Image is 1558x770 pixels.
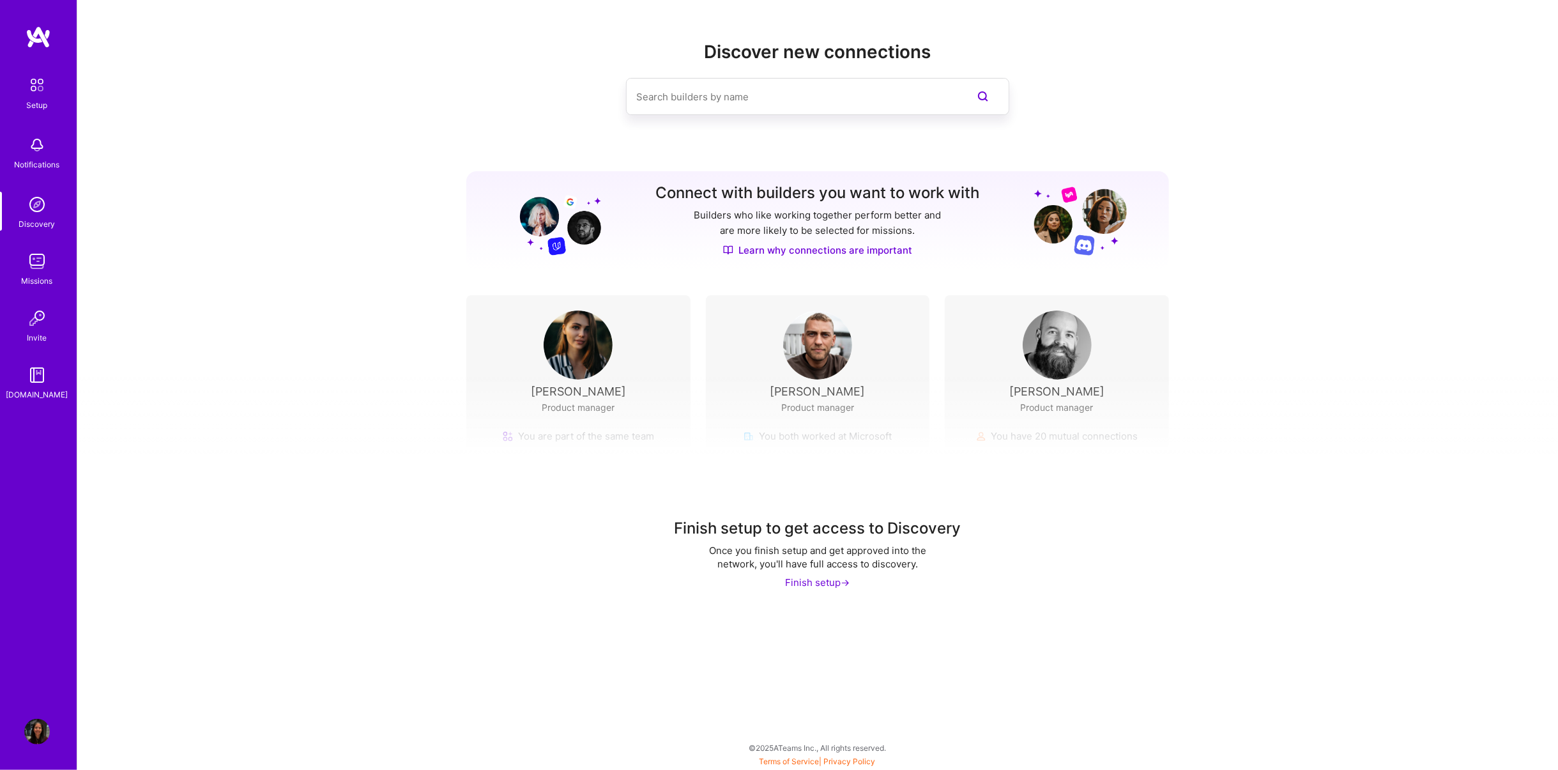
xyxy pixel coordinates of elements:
[21,719,53,744] a: User Avatar
[24,132,50,158] img: bell
[24,249,50,274] img: teamwork
[22,274,53,288] div: Missions
[24,72,50,98] img: setup
[24,305,50,331] img: Invite
[15,158,60,171] div: Notifications
[760,757,820,766] a: Terms of Service
[26,26,51,49] img: logo
[77,732,1558,764] div: © 2025 ATeams Inc., All rights reserved.
[24,719,50,744] img: User Avatar
[636,81,948,113] input: Search builders by name
[692,208,944,238] p: Builders who like working together perform better and are more likely to be selected for missions.
[1023,311,1092,380] img: User Avatar
[6,388,68,401] div: [DOMAIN_NAME]
[1034,186,1127,256] img: Grow your network
[27,331,47,344] div: Invite
[786,576,850,589] div: Finish setup ->
[783,311,852,380] img: User Avatar
[19,217,56,231] div: Discovery
[24,362,50,388] img: guide book
[24,192,50,217] img: discovery
[508,185,601,256] img: Grow your network
[544,311,613,380] img: User Avatar
[824,757,876,766] a: Privacy Policy
[760,757,876,766] span: |
[675,518,961,539] div: Finish setup to get access to Discovery
[466,42,1169,63] h2: Discover new connections
[656,184,980,203] h3: Connect with builders you want to work with
[27,98,48,112] div: Setup
[723,243,912,257] a: Learn why connections are important
[690,544,945,571] div: Once you finish setup and get approved into the network, you'll have full access to discovery.
[723,245,733,256] img: Discover
[975,89,991,104] i: icon SearchPurple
